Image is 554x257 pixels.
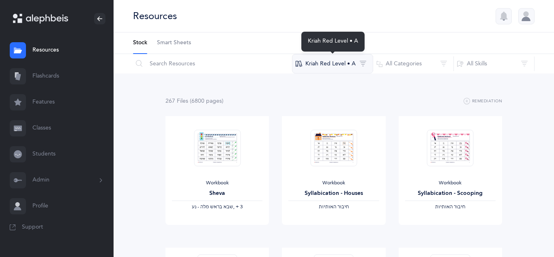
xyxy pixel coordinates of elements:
[288,180,379,186] div: Workbook
[133,54,292,73] input: Search Resources
[186,98,188,104] span: s
[22,223,43,231] span: Support
[194,130,240,166] img: Sheva-Workbook-Red_EN_thumbnail_1754012358.png
[373,54,454,73] button: All Categories
[513,216,544,247] iframe: Drift Widget Chat Controller
[319,204,349,209] span: ‫חיבור האותיות‬
[157,39,191,47] span: Smart Sheets
[172,204,262,210] div: ‪, + 3‬
[435,204,465,209] span: ‫חיבור האותיות‬
[453,54,535,73] button: All Skills
[301,32,365,52] div: Kriah Red Level • A
[310,130,357,166] img: Syllabication-Workbook-Level-1-EN_Red_Houses_thumbnail_1741114032.png
[405,180,496,186] div: Workbook
[288,189,379,198] div: Syllabication - Houses
[464,97,502,106] button: Remediation
[190,98,223,104] span: (6800 page )
[427,130,474,166] img: Syllabication-Workbook-Level-1-EN_Red_Scooping_thumbnail_1741114434.png
[192,204,233,209] span: ‫שבא בראש מלה - נע‬
[292,54,373,73] button: Kriah Red Level • A
[172,189,262,198] div: Sheva
[219,98,222,104] span: s
[405,189,496,198] div: Syllabication - Scooping
[172,180,262,186] div: Workbook
[165,98,188,104] span: 267 File
[133,9,177,23] div: Resources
